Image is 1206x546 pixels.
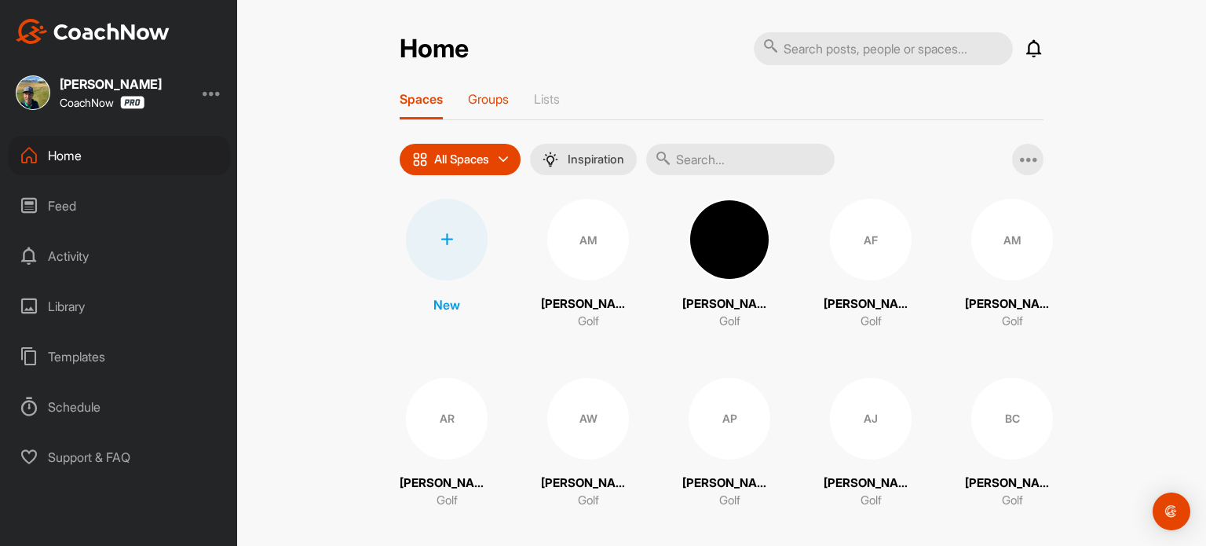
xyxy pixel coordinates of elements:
[824,295,918,313] p: [PERSON_NAME]
[9,438,230,477] div: Support & FAQ
[568,153,624,166] p: Inspiration
[9,136,230,175] div: Home
[16,19,170,44] img: CoachNow
[965,475,1059,493] p: [PERSON_NAME]
[9,186,230,225] div: Feed
[437,492,458,510] p: Golf
[824,378,918,510] a: AJ[PERSON_NAME]Golf
[412,152,428,167] img: icon
[646,144,835,175] input: Search...
[1002,492,1023,510] p: Golf
[689,378,770,460] div: AP
[824,199,918,331] a: AF[PERSON_NAME]Golf
[547,199,629,280] div: AM
[578,313,599,331] p: Golf
[1153,493,1190,530] div: Open Intercom Messenger
[682,199,777,331] a: [PERSON_NAME]Golf
[433,295,460,314] p: New
[541,378,635,510] a: AW[PERSON_NAME]Golf
[965,378,1059,510] a: BC[PERSON_NAME]Golf
[965,295,1059,313] p: [PERSON_NAME]
[682,378,777,510] a: AP[PERSON_NAME]Golf
[400,34,469,64] h2: Home
[400,91,443,107] p: Spaces
[719,492,740,510] p: Golf
[1002,313,1023,331] p: Golf
[689,199,770,280] img: square_bcccd5ca65af16d5b41b15934a3b1421.jpg
[719,313,740,331] p: Golf
[120,96,144,109] img: CoachNow Pro
[830,199,912,280] div: AF
[824,475,918,493] p: [PERSON_NAME]
[60,78,162,90] div: [PERSON_NAME]
[9,236,230,276] div: Activity
[541,295,635,313] p: [PERSON_NAME]
[682,295,777,313] p: [PERSON_NAME]
[534,91,560,107] p: Lists
[861,492,882,510] p: Golf
[9,387,230,427] div: Schedule
[406,378,488,460] div: AR
[400,475,494,493] p: [PERSON_NAME]
[830,378,912,460] div: AJ
[971,378,1053,460] div: BC
[434,153,489,166] p: All Spaces
[543,152,558,167] img: menuIcon
[547,378,629,460] div: AW
[965,199,1059,331] a: AM[PERSON_NAME]Golf
[541,475,635,493] p: [PERSON_NAME]
[9,337,230,376] div: Templates
[468,91,509,107] p: Groups
[682,475,777,493] p: [PERSON_NAME]
[60,96,144,109] div: CoachNow
[9,287,230,326] div: Library
[16,75,50,110] img: square_c2829adac4335b692634f0afbf082353.jpg
[861,313,882,331] p: Golf
[971,199,1053,280] div: AM
[541,199,635,331] a: AM[PERSON_NAME]Golf
[578,492,599,510] p: Golf
[400,378,494,510] a: AR[PERSON_NAME]Golf
[754,32,1013,65] input: Search posts, people or spaces...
